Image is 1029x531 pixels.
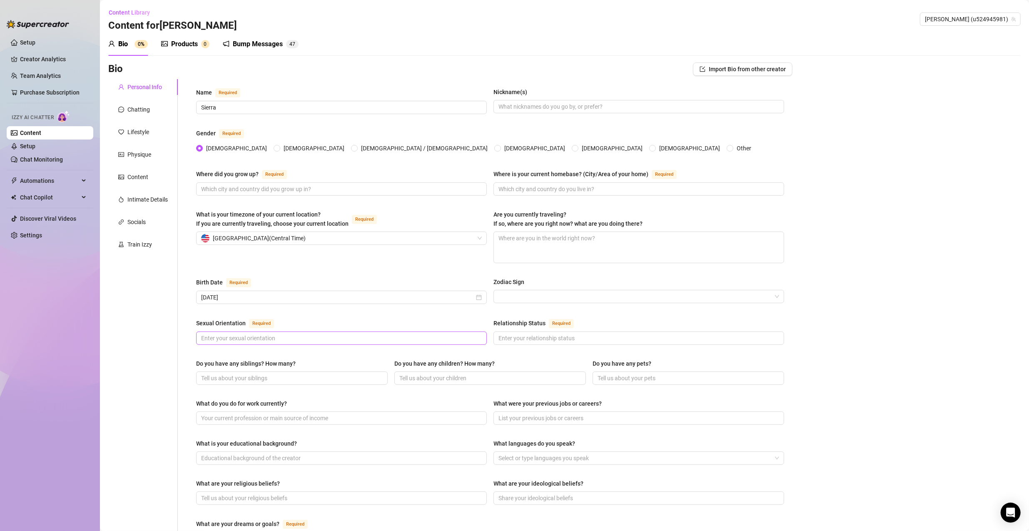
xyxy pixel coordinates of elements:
[493,399,608,408] label: What were your previous jobs or careers?
[118,174,124,180] span: picture
[196,359,296,368] div: Do you have any siblings? How many?
[127,105,150,114] div: Chatting
[127,150,151,159] div: Physique
[20,39,35,46] a: Setup
[196,170,259,179] div: Where did you grow up?
[700,66,705,72] span: import
[498,494,777,503] input: What are your ideological beliefs?
[118,129,124,135] span: heart
[196,87,249,97] label: Name
[118,39,128,49] div: Bio
[656,144,723,153] span: [DEMOGRAPHIC_DATA]
[20,215,76,222] a: Discover Viral Videos
[118,219,124,225] span: link
[118,197,124,202] span: fire
[292,41,295,47] span: 7
[20,156,63,163] a: Chat Monitoring
[493,277,530,287] label: Zodiac Sign
[201,40,209,48] sup: 0
[280,144,348,153] span: [DEMOGRAPHIC_DATA]
[352,215,377,224] span: Required
[171,39,198,49] div: Products
[493,439,581,448] label: What languages do you speak?
[108,19,237,32] h3: Content for [PERSON_NAME]
[11,177,17,184] span: thunderbolt
[549,319,574,328] span: Required
[196,278,223,287] div: Birth Date
[127,82,162,92] div: Personal Info
[652,170,677,179] span: Required
[203,144,270,153] span: [DEMOGRAPHIC_DATA]
[196,88,212,97] div: Name
[20,232,42,239] a: Settings
[196,129,216,138] div: Gender
[196,519,279,529] div: What are your dreams or goals?
[493,170,648,179] div: Where is your current homebase? (City/Area of your home)
[399,374,579,383] input: Do you have any children? How many?
[493,211,643,227] span: Are you currently traveling? If so, where are you right now? what are you doing there?
[593,359,657,368] label: Do you have any pets?
[693,62,792,76] button: Import Bio from other creator
[20,130,41,136] a: Content
[196,359,301,368] label: Do you have any siblings? How many?
[127,217,146,227] div: Socials
[201,334,480,343] input: Sexual Orientation
[201,374,381,383] input: Do you have any siblings? How many?
[201,293,474,302] input: Birth Date
[498,453,500,463] input: What languages do you speak?
[493,399,602,408] div: What were your previous jobs or careers?
[283,520,308,529] span: Required
[493,87,527,97] div: Nickname(s)
[201,414,480,423] input: What do you do for work currently?
[215,88,240,97] span: Required
[498,334,777,343] input: Relationship Status
[118,242,124,247] span: experiment
[161,40,168,47] span: picture
[127,195,168,204] div: Intimate Details
[219,129,244,138] span: Required
[233,39,283,49] div: Bump Messages
[118,84,124,90] span: user
[196,439,297,448] div: What is your educational background?
[196,479,280,488] div: What are your religious beliefs?
[493,479,583,488] div: What are your ideological beliefs?
[118,152,124,157] span: idcard
[108,6,157,19] button: Content Library
[201,184,480,194] input: Where did you grow up?
[196,128,253,138] label: Gender
[498,184,777,194] input: Where is your current homebase? (City/Area of your home)
[201,494,480,503] input: What are your religious beliefs?
[493,318,583,328] label: Relationship Status
[20,52,87,66] a: Creator Analytics
[394,359,495,368] div: Do you have any children? How many?
[20,174,79,187] span: Automations
[598,374,777,383] input: Do you have any pets?
[196,399,287,408] div: What do you do for work currently?
[118,107,124,112] span: message
[1011,17,1016,22] span: team
[57,110,70,122] img: AI Chatter
[925,13,1016,25] span: Luz (u524945981)
[20,143,35,150] a: Setup
[127,172,148,182] div: Content
[733,144,755,153] span: Other
[196,169,296,179] label: Where did you grow up?
[358,144,491,153] span: [DEMOGRAPHIC_DATA] / [DEMOGRAPHIC_DATA]
[226,278,251,287] span: Required
[7,20,69,28] img: logo-BBDzfeDw.svg
[213,232,306,244] span: [GEOGRAPHIC_DATA] ( Central Time )
[196,519,317,529] label: What are your dreams or goals?
[196,479,286,488] label: What are your religious beliefs?
[493,439,575,448] div: What languages do you speak?
[493,479,589,488] label: What are your ideological beliefs?
[196,439,303,448] label: What is your educational background?
[249,319,274,328] span: Required
[196,211,349,227] span: What is your timezone of your current location? If you are currently traveling, choose your curre...
[201,103,480,112] input: Name
[493,169,686,179] label: Where is your current homebase? (City/Area of your home)
[201,234,209,242] img: us
[498,102,777,111] input: Nickname(s)
[501,144,568,153] span: [DEMOGRAPHIC_DATA]
[196,318,283,328] label: Sexual Orientation
[493,319,546,328] div: Relationship Status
